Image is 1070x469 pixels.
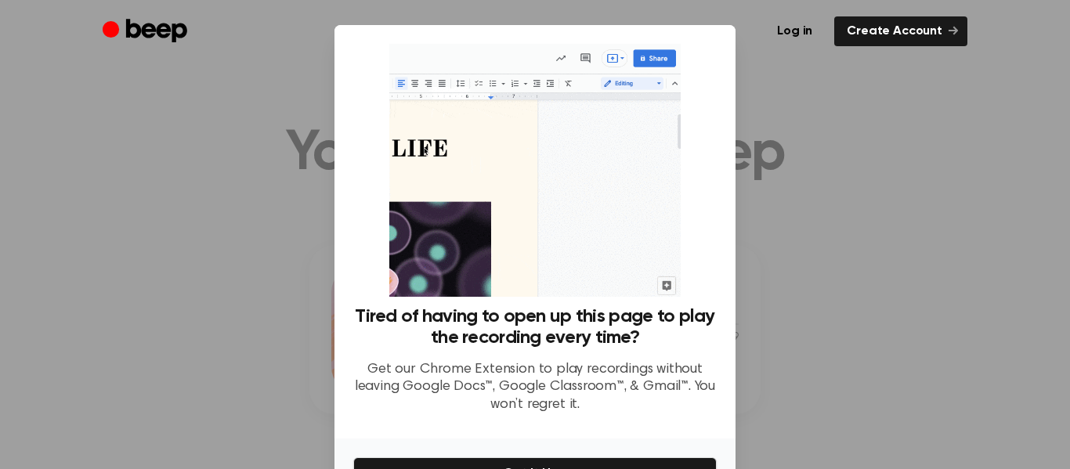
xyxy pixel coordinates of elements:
a: Beep [103,16,191,47]
a: Create Account [834,16,967,46]
a: Log in [765,16,825,46]
img: Beep extension in action [389,44,680,297]
h3: Tired of having to open up this page to play the recording every time? [353,306,717,348]
p: Get our Chrome Extension to play recordings without leaving Google Docs™, Google Classroom™, & Gm... [353,361,717,414]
